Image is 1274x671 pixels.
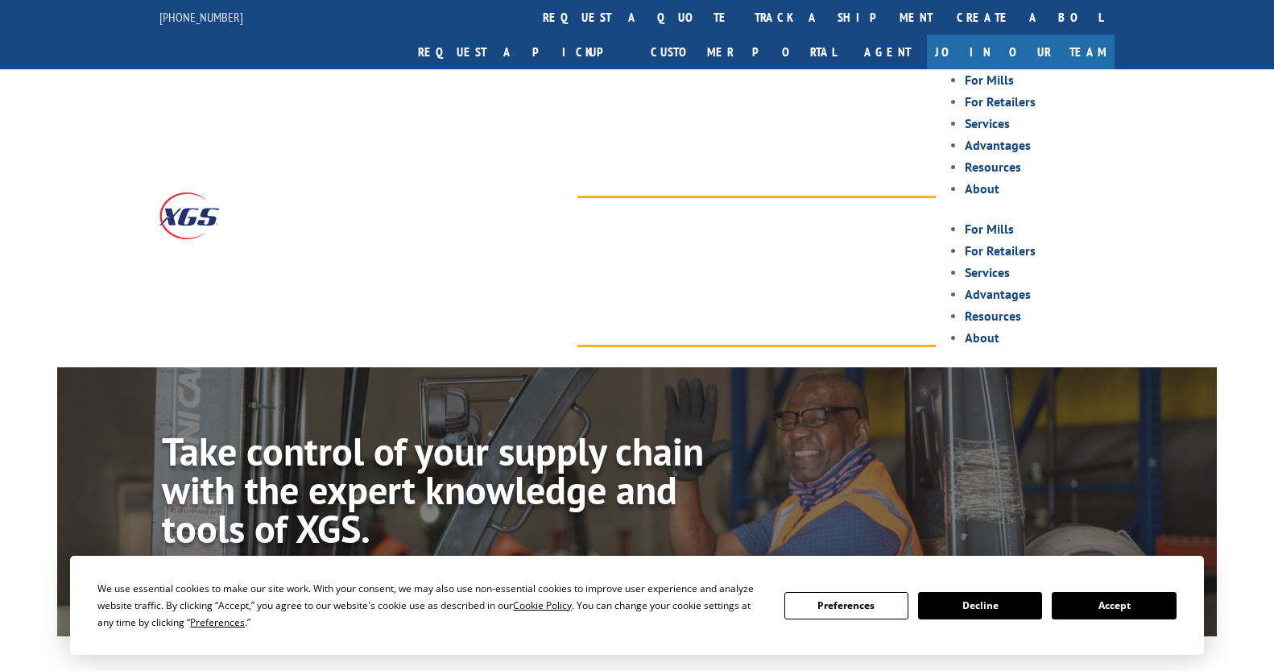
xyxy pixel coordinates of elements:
button: Decline [918,592,1042,619]
a: Agent [848,35,927,69]
a: About [965,180,999,197]
div: We use essential cookies to make our site work. With your consent, we may also use non-essential ... [97,580,764,631]
button: Preferences [784,592,908,619]
a: Resources [965,159,1021,175]
a: Resources [965,308,1021,324]
a: Join Our Team [927,35,1115,69]
span: Preferences [190,615,245,629]
h1: Take control of your supply chain with the expert knowledge and tools of XGS. [162,432,708,556]
div: Cookie Consent Prompt [70,556,1204,655]
a: For Retailers [965,93,1036,110]
a: Services [965,264,1010,280]
a: About [965,329,999,346]
a: Advantages [965,137,1031,153]
a: Services [965,115,1010,131]
a: For Mills [965,72,1014,88]
a: [PHONE_NUMBER] [159,9,243,25]
a: Request a pickup [406,35,639,69]
a: For Mills [965,221,1014,237]
a: Customer Portal [639,35,848,69]
button: Accept [1052,592,1176,619]
span: Cookie Policy [513,599,572,612]
a: Advantages [965,286,1031,302]
a: For Retailers [965,242,1036,259]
